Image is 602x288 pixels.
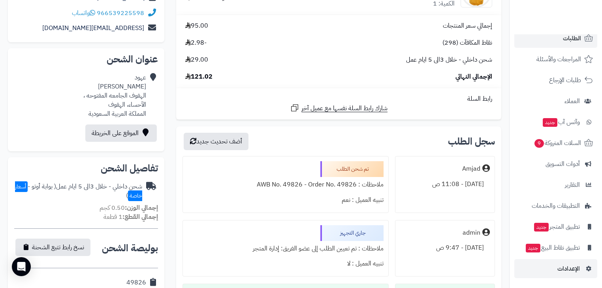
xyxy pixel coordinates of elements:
[184,133,248,150] button: أضف تحديث جديد
[15,181,142,201] span: أسعار خاصة
[100,203,158,213] small: 0.50 كجم
[185,21,208,30] span: 95.00
[406,55,492,64] span: شحن داخلي - خلال 3الى 5 ايام عمل
[320,161,384,177] div: تم شحن الطلب
[188,256,384,271] div: تنبيه العميل : لا
[526,244,540,252] span: جديد
[442,38,492,47] span: نقاط المكافآت (298)
[83,73,146,118] div: عهود [PERSON_NAME] الهفوف الجامعه المفتوحه ، الآحساء، الهفوف المملكة العربية السعودية
[188,177,384,192] div: ملاحظات : AWB No. 49826 - Order No. 49826
[514,50,597,69] a: المراجعات والأسئلة
[15,239,90,256] button: نسخ رابط تتبع الشحنة
[534,223,549,232] span: جديد
[514,92,597,111] a: العملاء
[125,203,158,213] strong: إجمالي الوزن:
[525,242,580,253] span: تطبيق نقاط البيع
[301,104,388,113] span: شارك رابط السلة نفسها مع عميل آخر
[400,177,490,192] div: [DATE] - 11:08 ص
[179,94,498,104] div: رابط السلة
[514,217,597,236] a: تطبيق المتجرجديد
[514,134,597,152] a: السلات المتروكة9
[564,96,580,107] span: العملاء
[126,278,146,287] div: 49826
[543,118,557,127] span: جديد
[290,103,388,113] a: شارك رابط السلة نفسها مع عميل آخر
[534,139,544,148] span: 9
[448,137,495,146] h3: سجل الطلب
[546,158,580,169] span: أدوات التسويق
[514,196,597,215] a: التطبيقات والخدمات
[14,182,142,200] div: شحن داخلي - خلال 3الى 5 ايام عمل
[97,8,144,18] a: 966539225598
[15,182,142,200] span: ( بوابة أوتو - )
[533,221,580,232] span: تطبيق المتجر
[514,259,597,278] a: الإعدادات
[14,164,158,173] h2: تفاصيل الشحن
[14,55,158,64] h2: عنوان الشحن
[185,55,208,64] span: 29.00
[185,38,207,47] span: -2.98
[103,212,158,222] small: 1 قطعة
[455,72,492,81] span: الإجمالي النهائي
[122,212,158,222] strong: إجمالي القطع:
[532,200,580,211] span: التطبيقات والخدمات
[514,154,597,173] a: أدوات التسويق
[549,75,581,86] span: طلبات الإرجاع
[102,243,158,253] h2: بوليصة الشحن
[534,137,581,149] span: السلات المتروكة
[514,71,597,90] a: طلبات الإرجاع
[12,257,31,276] div: Open Intercom Messenger
[463,228,480,237] div: admin
[42,23,144,33] a: [EMAIL_ADDRESS][DOMAIN_NAME]
[514,238,597,257] a: تطبيق نقاط البيعجديد
[443,21,492,30] span: إجمالي سعر المنتجات
[188,241,384,256] div: ملاحظات : تم تعيين الطلب إلى عضو الفريق: إدارة المتجر
[514,29,597,48] a: الطلبات
[536,54,581,65] span: المراجعات والأسئلة
[557,263,580,274] span: الإعدادات
[565,179,580,190] span: التقارير
[85,124,157,142] a: الموقع على الخريطة
[188,192,384,208] div: تنبيه العميل : نعم
[462,164,480,173] div: Amjad
[72,8,95,18] a: واتساب
[563,33,581,44] span: الطلبات
[542,117,580,128] span: وآتس آب
[514,175,597,194] a: التقارير
[400,240,490,256] div: [DATE] - 9:47 ص
[514,113,597,132] a: وآتس آبجديد
[185,72,213,81] span: 121.02
[320,225,384,241] div: جاري التجهيز
[32,243,84,252] span: نسخ رابط تتبع الشحنة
